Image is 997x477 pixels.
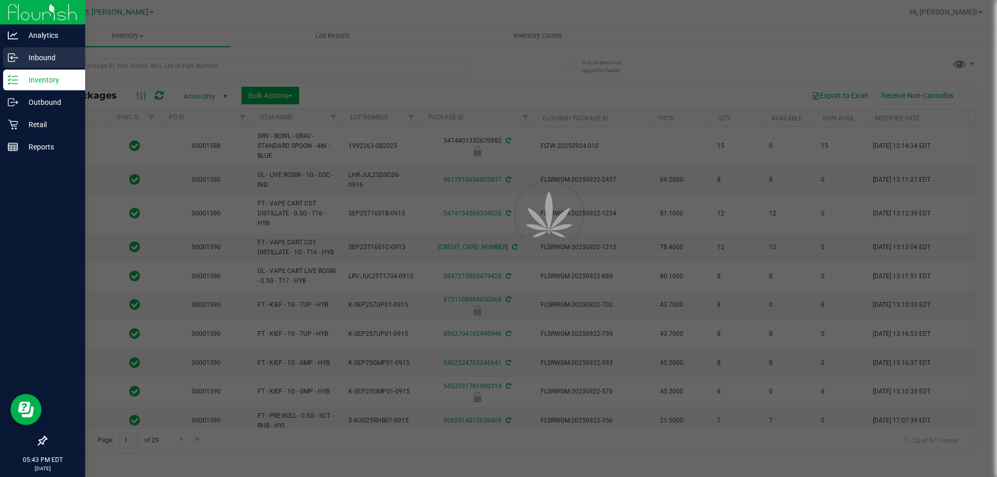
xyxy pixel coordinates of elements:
[5,465,80,472] p: [DATE]
[18,141,80,153] p: Reports
[8,119,18,130] inline-svg: Retail
[8,97,18,107] inline-svg: Outbound
[5,455,80,465] p: 05:43 PM EDT
[18,118,80,131] p: Retail
[8,52,18,63] inline-svg: Inbound
[18,96,80,108] p: Outbound
[18,29,80,42] p: Analytics
[8,142,18,152] inline-svg: Reports
[10,394,42,425] iframe: Resource center
[8,75,18,85] inline-svg: Inventory
[18,51,80,64] p: Inbound
[8,30,18,40] inline-svg: Analytics
[18,74,80,86] p: Inventory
